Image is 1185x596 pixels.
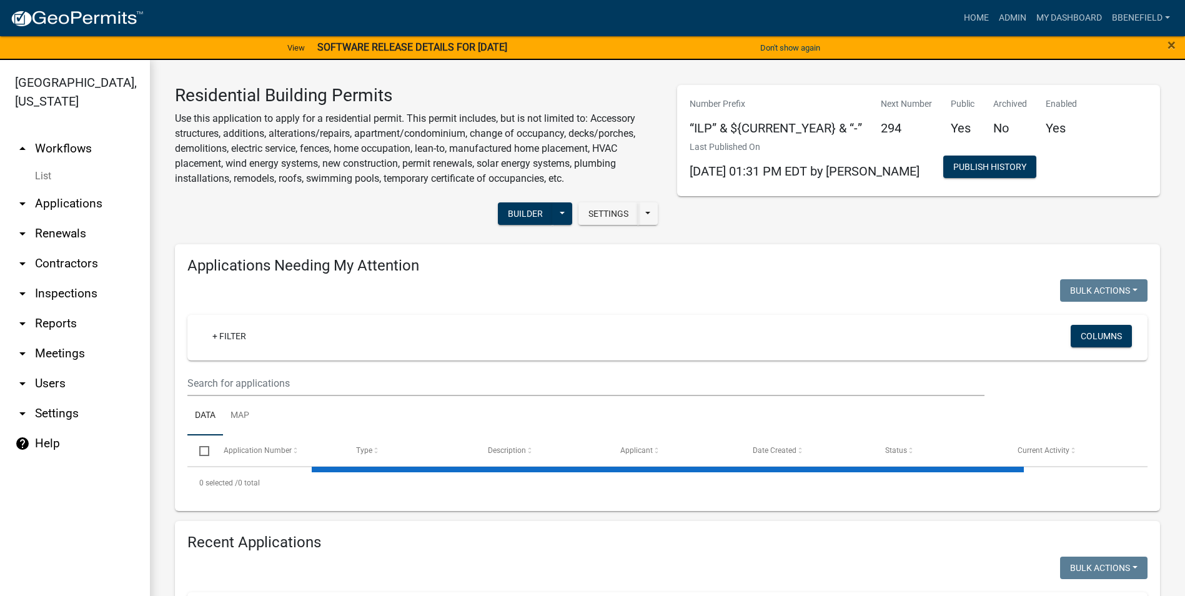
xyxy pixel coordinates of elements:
[620,446,653,455] span: Applicant
[1046,97,1077,111] p: Enabled
[951,97,974,111] p: Public
[881,121,932,136] h5: 294
[498,202,553,225] button: Builder
[1168,36,1176,54] span: ×
[15,286,30,301] i: arrow_drop_down
[15,141,30,156] i: arrow_drop_up
[993,121,1027,136] h5: No
[993,97,1027,111] p: Archived
[690,141,920,154] p: Last Published On
[690,164,920,179] span: [DATE] 01:31 PM EDT by [PERSON_NAME]
[885,446,907,455] span: Status
[1046,121,1077,136] h5: Yes
[317,41,507,53] strong: SOFTWARE RELEASE DETAILS FOR [DATE]
[578,202,638,225] button: Settings
[741,435,873,465] datatable-header-cell: Date Created
[15,406,30,421] i: arrow_drop_down
[994,6,1031,30] a: Admin
[951,121,974,136] h5: Yes
[755,37,825,58] button: Don't show again
[187,467,1148,499] div: 0 total
[753,446,796,455] span: Date Created
[943,156,1036,178] button: Publish History
[15,436,30,451] i: help
[1031,6,1107,30] a: My Dashboard
[1071,325,1132,347] button: Columns
[211,435,344,465] datatable-header-cell: Application Number
[1107,6,1175,30] a: BBenefield
[187,257,1148,275] h4: Applications Needing My Attention
[15,256,30,271] i: arrow_drop_down
[488,446,526,455] span: Description
[175,111,658,186] p: Use this application to apply for a residential permit. This permit includes, but is not limited ...
[15,376,30,391] i: arrow_drop_down
[873,435,1006,465] datatable-header-cell: Status
[15,346,30,361] i: arrow_drop_down
[175,85,658,106] h3: Residential Building Permits
[690,121,862,136] h5: “ILP” & ${CURRENT_YEAR} & “-”
[282,37,310,58] a: View
[1060,279,1148,302] button: Bulk Actions
[223,396,257,436] a: Map
[1168,37,1176,52] button: Close
[1006,435,1138,465] datatable-header-cell: Current Activity
[187,396,223,436] a: Data
[1018,446,1069,455] span: Current Activity
[959,6,994,30] a: Home
[476,435,608,465] datatable-header-cell: Description
[187,370,984,396] input: Search for applications
[199,479,238,487] span: 0 selected /
[187,534,1148,552] h4: Recent Applications
[943,162,1036,172] wm-modal-confirm: Workflow Publish History
[15,226,30,241] i: arrow_drop_down
[690,97,862,111] p: Number Prefix
[202,325,256,347] a: + Filter
[608,435,741,465] datatable-header-cell: Applicant
[1060,557,1148,579] button: Bulk Actions
[15,196,30,211] i: arrow_drop_down
[344,435,476,465] datatable-header-cell: Type
[224,446,292,455] span: Application Number
[356,446,372,455] span: Type
[15,316,30,331] i: arrow_drop_down
[187,435,211,465] datatable-header-cell: Select
[881,97,932,111] p: Next Number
